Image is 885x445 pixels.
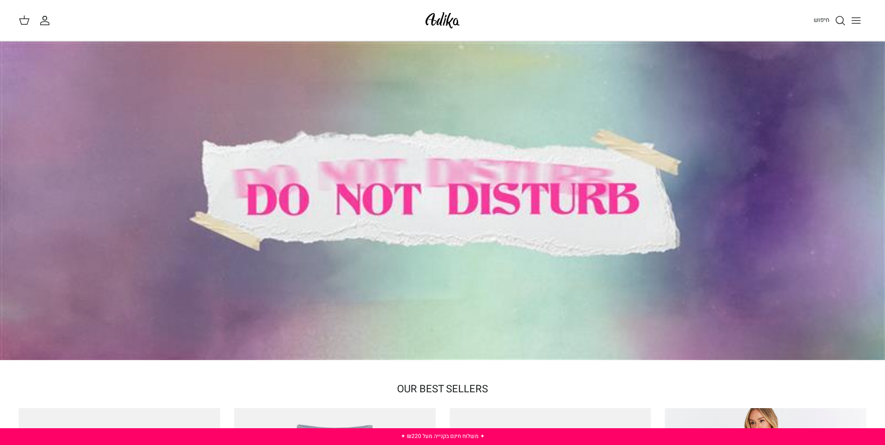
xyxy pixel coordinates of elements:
a: ✦ משלוח חינם בקנייה מעל ₪220 ✦ [401,432,485,440]
a: חיפוש [814,15,846,26]
img: Adika IL [423,9,462,31]
a: OUR BEST SELLERS [397,382,488,396]
span: חיפוש [814,15,829,24]
button: Toggle menu [846,10,866,31]
a: החשבון שלי [39,15,54,26]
